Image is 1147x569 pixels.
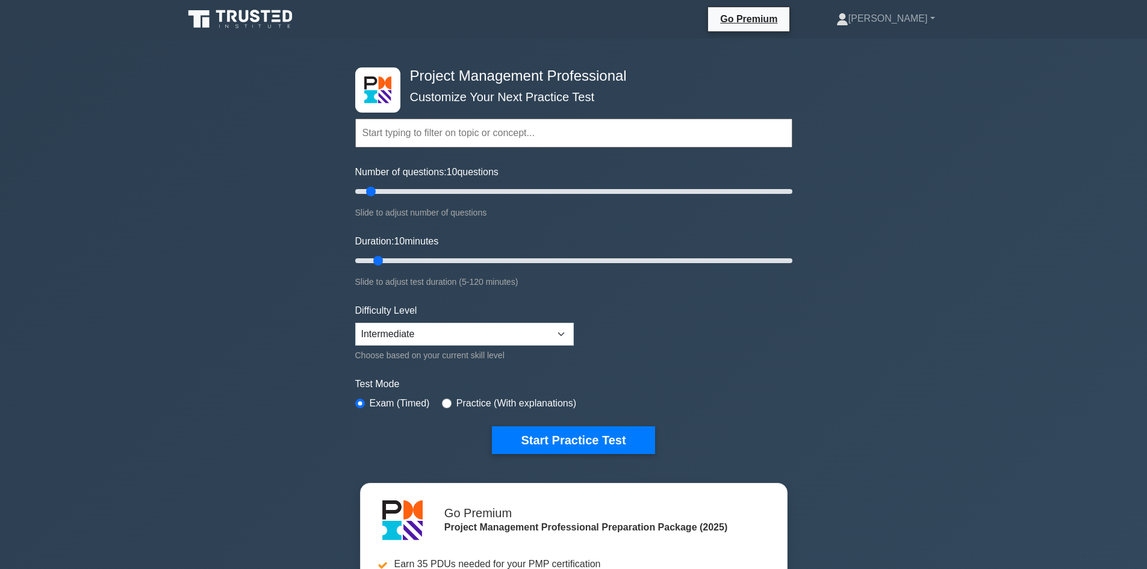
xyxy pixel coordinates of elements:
span: 10 [447,167,458,177]
label: Test Mode [355,377,792,391]
a: Go Premium [713,11,785,26]
label: Difficulty Level [355,303,417,318]
a: [PERSON_NAME] [807,7,964,31]
label: Exam (Timed) [370,396,430,411]
label: Duration: minutes [355,234,439,249]
span: 10 [394,236,405,246]
div: Slide to adjust test duration (5-120 minutes) [355,275,792,289]
div: Slide to adjust number of questions [355,205,792,220]
div: Choose based on your current skill level [355,348,574,362]
label: Practice (With explanations) [456,396,576,411]
input: Start typing to filter on topic or concept... [355,119,792,148]
label: Number of questions: questions [355,165,499,179]
h4: Project Management Professional [405,67,733,85]
button: Start Practice Test [492,426,654,454]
